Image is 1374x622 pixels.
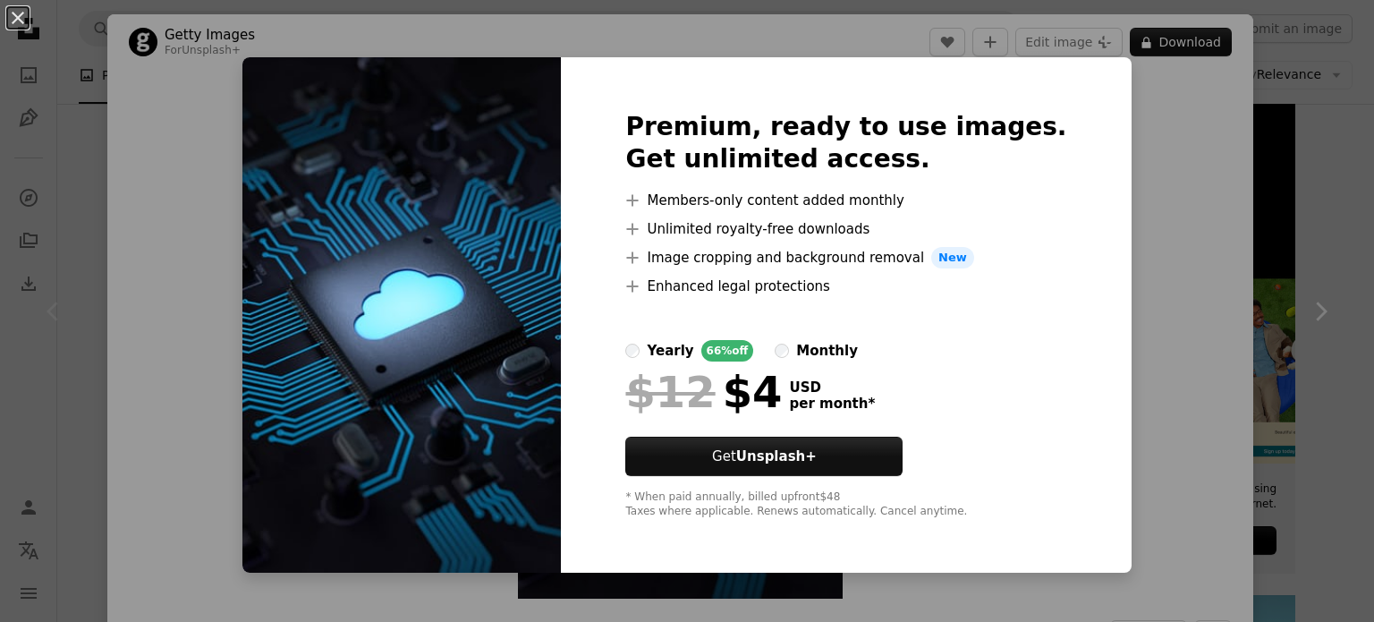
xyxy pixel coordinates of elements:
[625,369,715,415] span: $12
[625,344,640,358] input: yearly66%off
[789,396,875,412] span: per month *
[625,111,1066,175] h2: Premium, ready to use images. Get unlimited access.
[625,437,903,476] button: GetUnsplash+
[796,340,858,362] div: monthly
[736,448,817,464] strong: Unsplash+
[701,340,754,362] div: 66% off
[242,57,561,573] img: premium_photo-1683120968693-9af51578770e
[775,344,789,358] input: monthly
[625,247,1066,268] li: Image cropping and background removal
[625,218,1066,240] li: Unlimited royalty-free downloads
[625,369,782,415] div: $4
[625,190,1066,211] li: Members-only content added monthly
[625,276,1066,297] li: Enhanced legal protections
[931,247,974,268] span: New
[647,340,693,362] div: yearly
[625,490,1066,519] div: * When paid annually, billed upfront $48 Taxes where applicable. Renews automatically. Cancel any...
[789,379,875,396] span: USD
